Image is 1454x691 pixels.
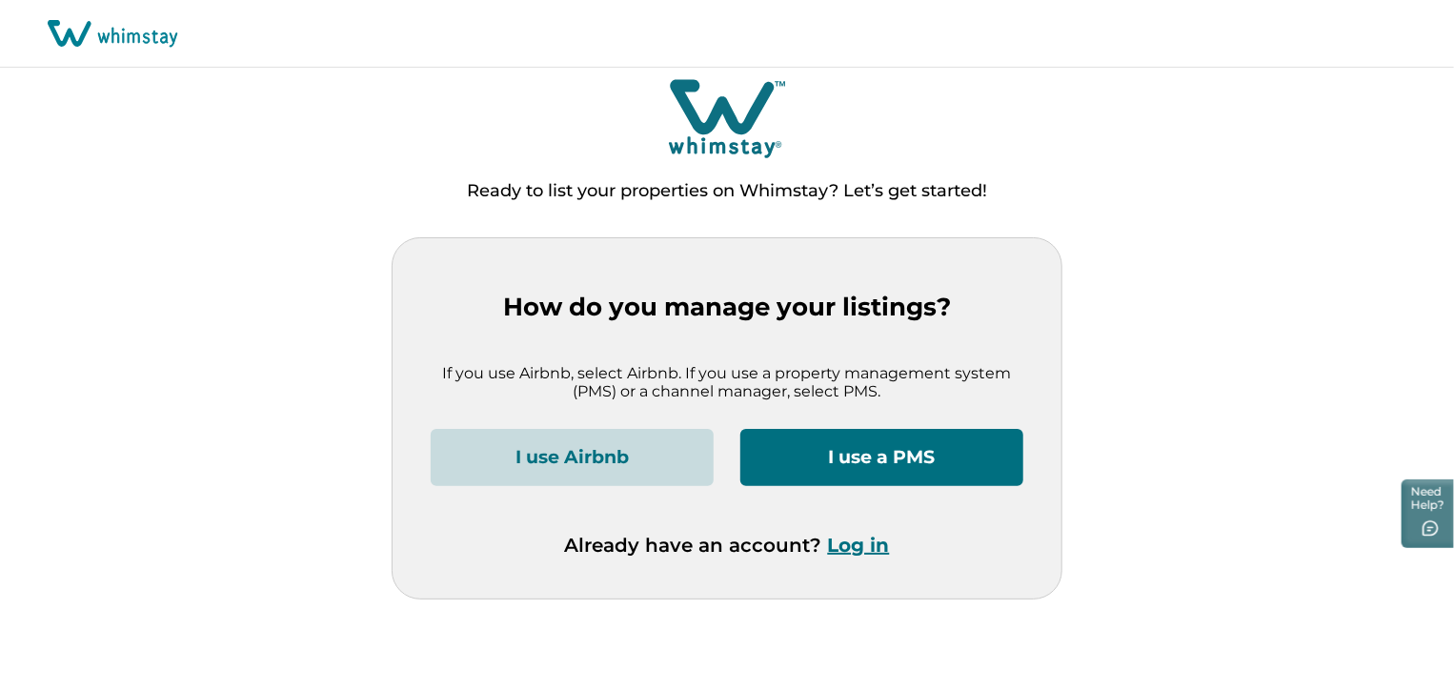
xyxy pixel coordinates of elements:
p: Already have an account? [565,534,890,557]
button: I use Airbnb [431,429,714,486]
p: Ready to list your properties on Whimstay? Let’s get started! [467,182,987,201]
p: If you use Airbnb, select Airbnb. If you use a property management system (PMS) or a channel mana... [431,364,1023,401]
button: I use a PMS [740,429,1023,486]
button: Log in [828,534,890,557]
p: How do you manage your listings? [431,293,1023,322]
